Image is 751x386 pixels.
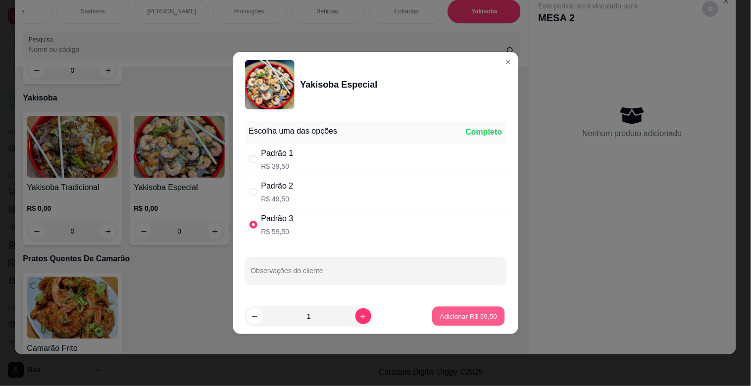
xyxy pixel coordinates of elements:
[355,308,371,324] button: increase-product-quantity
[440,311,498,321] p: Adicionar R$ 59,50
[261,161,294,171] p: R$ 39,50
[261,213,294,225] div: Padrão 3
[251,270,501,280] input: Observações do cliente
[261,227,294,237] p: R$ 59,50
[300,78,378,92] div: Yakisoba Especial
[245,60,295,109] img: product-image
[501,54,516,70] button: Close
[261,180,294,192] div: Padrão 2
[249,125,338,137] div: Escolha uma das opções
[247,308,263,324] button: decrease-product-quantity
[261,194,294,204] p: R$ 49,50
[433,307,505,326] button: Adicionar R$ 59,50
[466,126,502,138] div: Completo
[261,147,294,159] div: Padrão 1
